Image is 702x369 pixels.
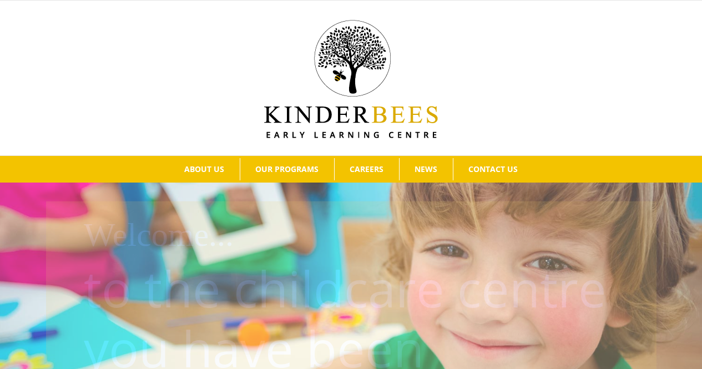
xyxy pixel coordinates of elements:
a: OUR PROGRAMS [240,158,334,180]
nav: Main Menu [17,156,685,183]
h1: Welcome... [84,211,648,258]
a: CAREERS [335,158,399,180]
a: ABOUT US [169,158,240,180]
span: NEWS [415,165,437,173]
img: Kinder Bees Logo [264,20,438,138]
span: ABOUT US [184,165,224,173]
span: CONTACT US [468,165,518,173]
a: CONTACT US [453,158,533,180]
span: OUR PROGRAMS [255,165,319,173]
a: NEWS [400,158,453,180]
span: CAREERS [350,165,383,173]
